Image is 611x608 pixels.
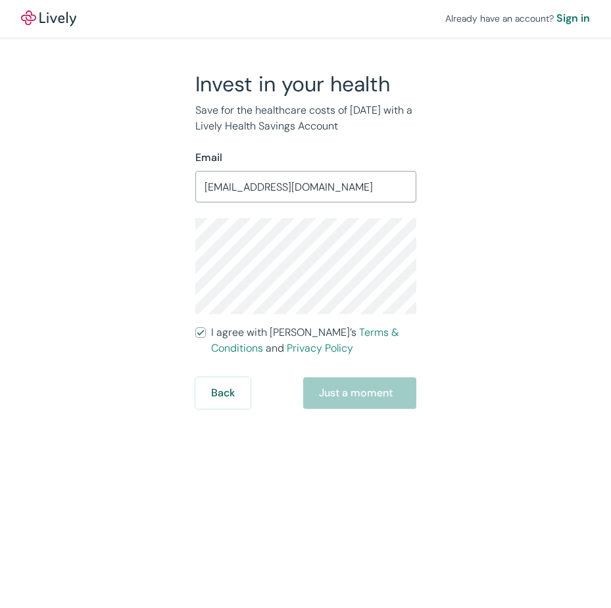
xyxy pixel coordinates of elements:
a: LivelyLively [21,11,76,26]
a: Privacy Policy [287,341,353,355]
label: Email [195,150,222,166]
h2: Invest in your health [195,71,416,97]
button: Back [195,377,251,409]
a: Sign in [556,11,590,26]
span: I agree with [PERSON_NAME]’s and [211,325,416,356]
img: Lively [21,11,76,26]
p: Save for the healthcare costs of [DATE] with a Lively Health Savings Account [195,103,416,134]
div: Already have an account? [445,11,590,26]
